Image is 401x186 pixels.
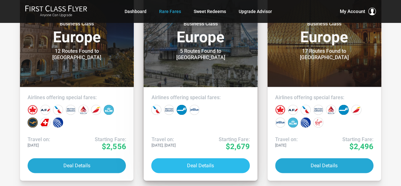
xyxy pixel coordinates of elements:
div: Air Canada [275,105,285,115]
img: First Class Flyer [25,5,87,12]
div: Air France [288,105,298,115]
button: Deal Details [275,158,373,173]
div: Finnair [177,105,187,115]
h4: Airlines offering special fares: [151,94,249,101]
h3: Europe [28,21,126,45]
div: American Airlines [53,105,63,115]
div: American Airlines [301,105,311,115]
span: My Account [340,8,365,15]
div: Virgin Atlantic [313,117,323,127]
div: JetBlue [275,117,285,127]
div: KLM [104,105,114,115]
div: British Airways [313,105,323,115]
small: Business Class [37,21,116,27]
div: Delta Airlines [326,105,336,115]
a: Upgrade Advisor [239,6,272,17]
div: 5 Routes Found to [GEOGRAPHIC_DATA] [161,48,240,61]
div: KLM [288,117,298,127]
button: Deal Details [28,158,126,173]
div: United [53,117,63,127]
div: JetBlue [189,105,199,115]
div: Air France [40,105,50,115]
div: 12 Routes Found to [GEOGRAPHIC_DATA] [37,48,116,61]
a: Sweet Redeems [194,6,226,17]
div: Iberia [91,105,101,115]
a: Rare Fares [159,6,181,17]
div: Iberia [351,105,361,115]
small: Business Class [285,21,364,27]
div: Delta Airlines [78,105,88,115]
button: Deal Details [151,158,249,173]
a: Dashboard [125,6,146,17]
div: American Airlines [151,105,161,115]
div: United [301,117,311,127]
div: British Airways [66,105,76,115]
h3: Europe [151,21,249,45]
div: 17 Routes Found to [GEOGRAPHIC_DATA] [285,48,364,61]
div: Lufthansa [28,117,38,127]
h4: Airlines offering special fares: [28,94,126,101]
a: First Class FlyerAnyone Can Upgrade [25,5,87,18]
small: Anyone Can Upgrade [25,13,87,17]
div: British Airways [164,105,174,115]
div: Air Canada [28,105,38,115]
h4: Airlines offering special fares: [275,94,373,101]
div: Finnair [339,105,349,115]
h3: Europe [275,21,373,45]
div: Swiss [40,117,50,127]
small: Business Class [161,21,240,27]
button: My Account [340,8,376,15]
